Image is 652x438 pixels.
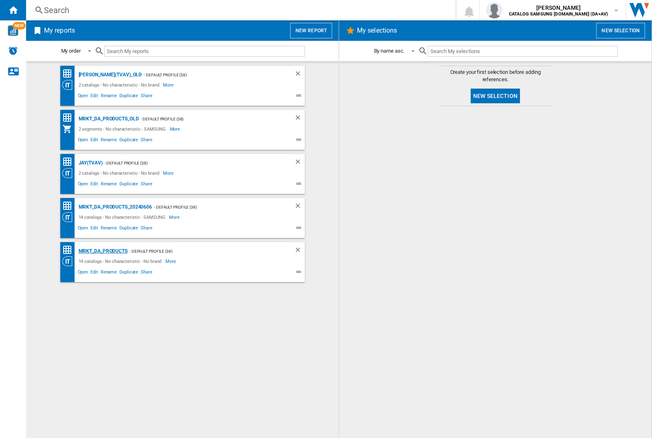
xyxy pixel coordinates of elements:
[99,180,118,190] span: Rename
[104,46,305,57] input: Search My reports
[139,180,154,190] span: Share
[42,23,77,38] h2: My reports
[77,180,90,190] span: Open
[99,268,118,278] span: Rename
[8,46,18,56] img: alerts-logo.svg
[294,70,305,80] div: Delete
[139,268,154,278] span: Share
[77,268,90,278] span: Open
[62,212,77,222] div: Category View
[77,256,166,266] div: 14 catalogs - No characteristic - No brand
[77,224,90,234] span: Open
[139,136,154,146] span: Share
[77,136,90,146] span: Open
[128,246,278,256] div: - Default profile (38)
[62,168,77,178] div: Category View
[103,158,278,168] div: - Default profile (38)
[77,168,163,178] div: 2 catalogs - No characteristic - No brand
[13,22,26,29] span: NEW
[77,114,139,124] div: MRKT_DA_PRODUCTS_OLD
[596,23,645,38] button: New selection
[355,23,399,38] h2: My selections
[486,2,502,18] img: profile.jpg
[294,202,305,212] div: Delete
[139,114,278,124] div: - Default profile (38)
[428,46,617,57] input: Search My selections
[374,48,405,54] div: By name asc.
[471,89,520,103] button: New selection
[169,212,181,222] span: More
[99,136,118,146] span: Rename
[165,256,177,266] span: More
[62,124,77,134] div: My Assortment
[294,158,305,168] div: Delete
[118,136,139,146] span: Duplicate
[62,113,77,123] div: Price Matrix
[77,202,152,212] div: MRKT_DA_PRODUCTS_20240606
[142,70,278,80] div: - Default profile (38)
[62,245,77,255] div: Price Matrix
[139,224,154,234] span: Share
[89,136,99,146] span: Edit
[77,158,103,168] div: JAY(TVAV)
[62,256,77,266] div: Category View
[89,92,99,102] span: Edit
[163,168,175,178] span: More
[118,180,139,190] span: Duplicate
[61,48,81,54] div: My order
[44,4,434,16] div: Search
[438,69,553,83] span: Create your first selection before adding references.
[294,246,305,256] div: Delete
[99,224,118,234] span: Rename
[77,70,142,80] div: [PERSON_NAME](TVAV)_old
[294,114,305,124] div: Delete
[509,11,608,17] b: CATALOG SAMSUNG [DOMAIN_NAME] (DA+AV)
[118,224,139,234] span: Duplicate
[77,124,170,134] div: 2 segments - No characteristic - SAMSUNG
[62,80,77,90] div: Category View
[77,246,128,256] div: MRKT_DA_PRODUCTS
[118,268,139,278] span: Duplicate
[62,201,77,211] div: Price Matrix
[62,69,77,79] div: Price Matrix
[118,92,139,102] span: Duplicate
[77,80,163,90] div: 2 catalogs - No characteristic - No brand
[170,124,182,134] span: More
[62,157,77,167] div: Price Matrix
[152,202,278,212] div: - Default profile (38)
[89,180,99,190] span: Edit
[77,92,90,102] span: Open
[8,25,18,36] img: wise-card.svg
[509,4,608,12] span: [PERSON_NAME]
[77,212,170,222] div: 14 catalogs - No characteristic - SAMSUNG
[89,268,99,278] span: Edit
[89,224,99,234] span: Edit
[290,23,332,38] button: New report
[99,92,118,102] span: Rename
[139,92,154,102] span: Share
[163,80,175,90] span: More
